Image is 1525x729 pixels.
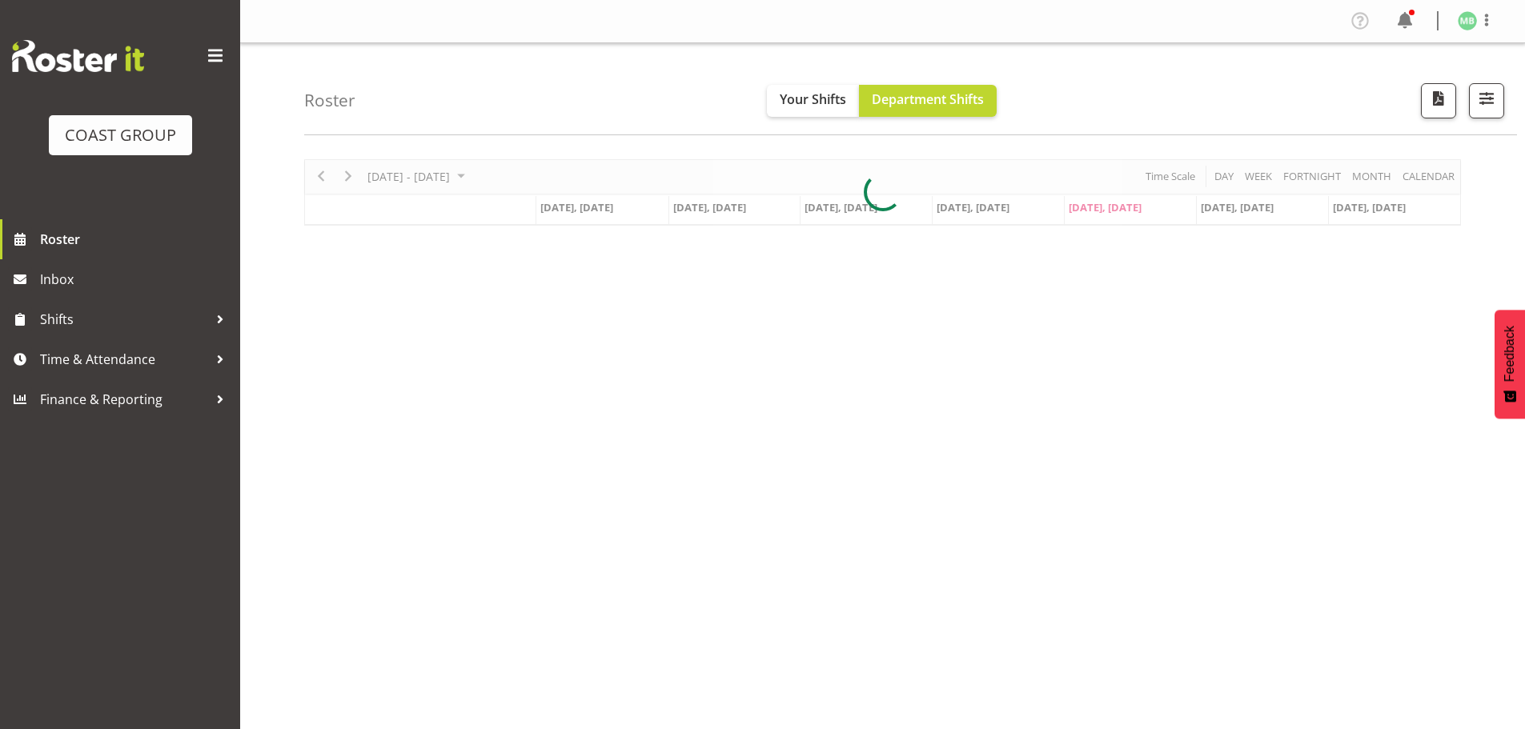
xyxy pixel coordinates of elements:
button: Department Shifts [859,85,997,117]
img: mike-bullock1158.jpg [1458,11,1477,30]
span: Feedback [1503,326,1517,382]
button: Your Shifts [767,85,859,117]
span: Time & Attendance [40,347,208,371]
span: Your Shifts [780,90,846,108]
h4: Roster [304,91,355,110]
span: Shifts [40,307,208,331]
span: Finance & Reporting [40,387,208,411]
img: Rosterit website logo [12,40,144,72]
button: Download a PDF of the roster according to the set date range. [1421,83,1456,118]
span: Inbox [40,267,232,291]
button: Filter Shifts [1469,83,1504,118]
div: COAST GROUP [65,123,176,147]
span: Roster [40,227,232,251]
span: Department Shifts [872,90,984,108]
button: Feedback - Show survey [1495,310,1525,419]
